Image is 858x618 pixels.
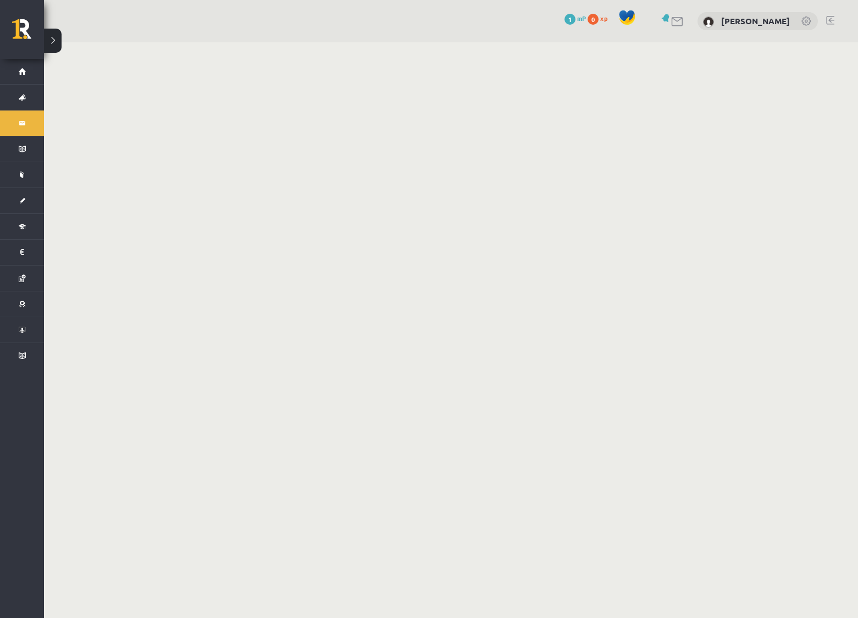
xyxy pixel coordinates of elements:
[564,14,575,25] span: 1
[564,14,586,23] a: 1 mP
[588,14,599,25] span: 0
[721,15,790,26] a: [PERSON_NAME]
[12,19,44,47] a: Rīgas 1. Tālmācības vidusskola
[577,14,586,23] span: mP
[588,14,613,23] a: 0 xp
[703,16,714,27] img: Nikoletta Gruzdiņa
[600,14,607,23] span: xp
